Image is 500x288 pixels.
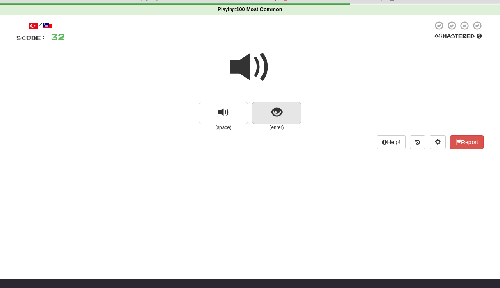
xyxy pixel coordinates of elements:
small: (space) [199,124,248,131]
strong: 100 Most Common [236,7,282,12]
button: show sentence [252,102,301,124]
span: 32 [51,32,65,42]
small: (enter) [252,124,301,131]
button: Report [450,135,484,149]
span: Score: [16,34,46,41]
button: Help! [377,135,406,149]
button: replay audio [199,102,248,124]
button: Round history (alt+y) [410,135,425,149]
div: Mastered [433,33,484,40]
span: 0 % [434,33,443,39]
div: / [16,20,65,31]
